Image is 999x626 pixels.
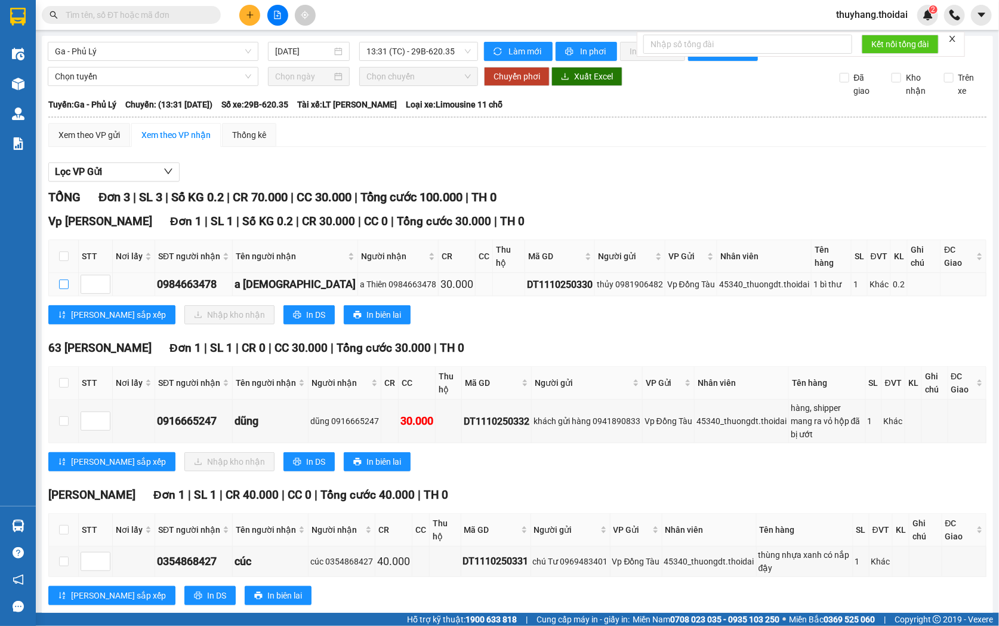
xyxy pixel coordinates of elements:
div: DT1110250332 [464,414,529,429]
span: 13:31 (TC) - 29B-620.35 [366,42,471,60]
button: aim [295,5,316,26]
span: SĐT người nhận [158,523,220,536]
th: CC [476,240,493,273]
button: sort-ascending[PERSON_NAME] sắp xếp [48,452,175,471]
td: DT1110250332 [462,400,532,443]
span: sync [494,47,504,57]
img: warehouse-icon [12,108,24,120]
button: printerIn phơi [556,42,617,61]
span: | [526,613,528,626]
button: caret-down [971,5,992,26]
span: | [434,341,437,355]
strong: 0369 525 060 [824,615,875,624]
span: | [282,488,285,502]
button: printerIn biên lai [344,305,411,324]
th: ĐVT [869,514,893,547]
span: Mã GD [465,376,519,389]
div: dũng [235,413,306,429]
button: downloadNhập kho nhận [184,452,275,471]
span: Làm mới [508,45,543,58]
img: icon-new-feature [923,10,933,20]
div: DT1110250330 [527,277,593,292]
img: solution-icon [12,137,24,150]
span: | [236,341,239,355]
span: | [884,613,886,626]
span: SĐT người nhận [158,376,220,389]
span: VP Gửi [613,523,650,536]
span: Vp [PERSON_NAME] [48,214,152,228]
span: sort-ascending [58,591,66,601]
div: Vp Đồng Tàu [645,415,692,428]
span: | [269,341,272,355]
button: printerIn DS [283,452,335,471]
span: SĐT người nhận [158,250,220,263]
div: Khác [869,278,889,291]
div: Xem theo VP gửi [58,128,120,142]
div: 45340_thuongdt.thoidai [719,278,809,291]
span: printer [565,47,575,57]
span: | [354,190,357,204]
span: CR 70.000 [233,190,288,204]
span: notification [13,574,24,585]
div: 1 bì thư [813,278,849,291]
span: ĐC Giao [945,517,974,543]
span: | [314,488,317,502]
div: Vp Đồng Tàu [612,555,660,568]
td: Vp Đồng Tàu [665,273,717,296]
span: [PERSON_NAME] sắp xếp [71,589,166,602]
span: Hỗ trợ kỹ thuật: [407,613,517,626]
th: KL [905,367,922,400]
span: TH 0 [471,190,497,204]
span: Số KG 0.2 [171,190,224,204]
span: VP Gửi [668,250,705,263]
td: dũng [233,400,309,443]
span: Số KG 0.2 [242,214,293,228]
span: Đơn 1 [169,341,201,355]
td: DT1110250330 [525,273,595,296]
div: 30.000 [440,276,473,293]
button: Lọc VP Gửi [48,162,180,182]
span: | [204,341,207,355]
span: close [948,35,957,43]
span: Tổng cước 40.000 [320,488,415,502]
span: Miền Nam [633,613,779,626]
td: 0916665247 [155,400,233,443]
th: CR [439,240,476,273]
div: thùng nhựa xanh có nắp đậy [758,548,851,575]
span: SL 1 [194,488,217,502]
span: CC 0 [288,488,312,502]
span: file-add [273,11,282,19]
th: SL [866,367,882,400]
div: Khác [884,415,903,428]
th: Thu hộ [436,367,462,400]
strong: 1900 633 818 [465,615,517,624]
span: In DS [207,589,226,602]
span: | [236,214,239,228]
th: Nhân viên [717,240,812,273]
span: | [358,214,361,228]
sup: 2 [929,5,938,14]
th: Thu hộ [493,240,525,273]
th: CC [399,367,436,400]
span: Số xe: 29B-620.35 [221,98,288,111]
button: printerIn DS [184,586,236,605]
span: | [227,190,230,204]
span: Mã GD [464,523,519,536]
span: Đã giao [849,71,883,97]
span: TH 0 [500,214,525,228]
span: Tổng cước 30.000 [397,214,491,228]
span: CR 30.000 [302,214,355,228]
span: Người nhận [361,250,426,263]
span: Nơi lấy [116,523,143,536]
th: ĐVT [868,240,891,273]
span: Trên xe [954,71,987,97]
th: KL [891,240,908,273]
b: Tuyến: Ga - Phủ Lý [48,100,116,109]
span: | [165,190,168,204]
span: 2 [931,5,935,14]
th: Nhân viên [695,367,789,400]
span: Đơn 3 [98,190,130,204]
span: | [205,214,208,228]
img: warehouse-icon [12,78,24,90]
span: Người nhận [312,523,363,536]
